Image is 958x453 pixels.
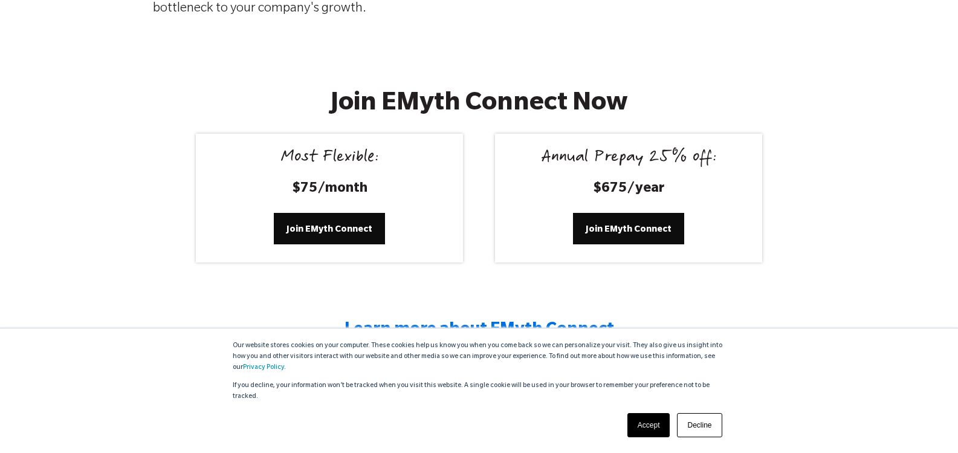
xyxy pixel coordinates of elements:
[233,341,726,373] p: Our website stores cookies on your computer. These cookies help us know you when you come back so...
[233,380,726,402] p: If you decline, your information won’t be tracked when you visit this website. A single cookie wi...
[210,180,448,199] h3: $75/month
[210,148,448,169] div: Most Flexible:
[264,91,694,120] h2: Join EMyth Connect Now
[510,148,748,169] div: Annual Prepay 25% off:
[573,213,684,244] a: Join EMyth Connect
[345,322,614,340] span: Learn more about EMyth Connect
[286,222,372,235] span: Join EMyth Connect
[345,316,614,339] a: Learn more about EMyth Connect
[243,364,284,371] a: Privacy Policy
[677,413,722,437] a: Decline
[586,222,672,235] span: Join EMyth Connect
[274,213,385,244] a: Join EMyth Connect
[627,413,670,437] a: Accept
[510,180,748,199] h3: $675/year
